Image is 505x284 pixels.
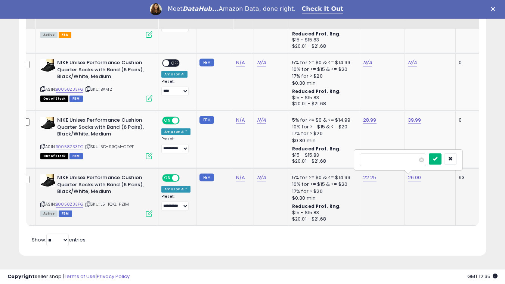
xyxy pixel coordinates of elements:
a: B0058Z33FG [56,201,83,207]
div: Amazon AI * [161,186,190,193]
div: 93 [459,174,482,181]
b: NIKE Unisex Performance Cushion Quarter Socks with Band (6 Pairs), Black/White, Medium [57,174,148,197]
div: $15 - $15.83 [292,95,354,101]
a: N/A [236,116,245,124]
span: Show: entries [32,236,86,243]
span: OFF [179,118,190,124]
img: Profile image for Georgie [150,3,162,15]
div: $15 - $15.83 [292,152,354,159]
div: $20.01 - $21.68 [292,158,354,165]
a: N/A [236,174,245,181]
div: $15 - $15.83 [292,37,354,43]
div: $20.01 - $21.68 [292,101,354,107]
div: ASIN: [40,59,152,101]
span: All listings that are currently out of stock and unavailable for purchase on Amazon [40,153,68,159]
div: Close [491,7,498,11]
small: FBM [199,174,214,181]
a: N/A [257,174,266,181]
span: All listings currently available for purchase on Amazon [40,210,58,217]
b: Reduced Prof. Rng. [292,146,341,152]
span: FBM [69,153,83,159]
small: FBM [199,59,214,66]
div: $20.01 - $21.68 [292,216,354,222]
span: | SKU: 5D-93QM-GDPF [84,144,134,150]
div: 5% for >= $0 & <= $14.99 [292,117,354,124]
b: Reduced Prof. Rng. [292,203,341,209]
div: 17% for > $20 [292,188,354,195]
div: ASIN: [40,117,152,158]
a: 39.99 [408,116,421,124]
div: Meet Amazon Data, done right. [168,5,296,13]
span: All listings currently available for purchase on Amazon [40,32,58,38]
div: Preset: [161,194,190,211]
small: FBM [199,116,214,124]
div: 5% for >= $0 & <= $14.99 [292,59,354,66]
div: 10% for >= $15 & <= $20 [292,181,354,188]
span: ON [163,118,172,124]
a: 26.00 [408,174,421,181]
img: 41RESoH4DaL._SL40_.jpg [40,174,55,187]
div: $15 - $15.83 [292,210,354,216]
a: Privacy Policy [97,273,130,280]
span: ON [163,175,172,181]
div: 10% for >= $15 & <= $20 [292,124,354,130]
span: FBA [59,32,71,38]
a: N/A [257,59,266,66]
b: NIKE Unisex Performance Cushion Quarter Socks with Band (6 Pairs), Black/White, Medium [57,117,148,140]
span: OFF [179,175,190,181]
div: Preset: [161,137,190,153]
div: 17% for > $20 [292,130,354,137]
a: Check It Out [302,5,344,13]
a: N/A [363,59,372,66]
strong: Copyright [7,273,35,280]
div: Amazon AI [161,71,188,78]
a: N/A [257,116,266,124]
a: B0058Z33FG [56,144,83,150]
a: 28.99 [363,116,377,124]
div: $20.01 - $21.68 [292,43,354,50]
span: 2025-09-17 12:35 GMT [467,273,498,280]
i: DataHub... [183,5,219,12]
span: | SKU: L5-TQKL-FZIM [84,201,129,207]
img: 41RESoH4DaL._SL40_.jpg [40,117,55,129]
div: ASIN: [40,174,152,216]
div: 5% for >= $0 & <= $14.99 [292,174,354,181]
div: 0 [459,117,482,124]
div: $0.30 min [292,80,354,87]
span: FBM [59,210,72,217]
img: 41RESoH4DaL._SL40_.jpg [40,59,55,72]
b: NIKE Unisex Performance Cushion Quarter Socks with Band (6 Pairs), Black/White, Medium [57,59,148,82]
a: N/A [236,59,245,66]
a: 22.25 [363,174,377,181]
div: 10% for >= $15 & <= $20 [292,66,354,73]
div: $0.30 min [292,195,354,202]
span: | SKU: BAM2 [84,86,112,92]
div: Amazon AI * [161,128,190,135]
span: FBM [69,96,83,102]
span: All listings that are currently out of stock and unavailable for purchase on Amazon [40,96,68,102]
div: $0.30 min [292,137,354,144]
b: Reduced Prof. Rng. [292,31,341,37]
div: seller snap | | [7,273,130,280]
b: Reduced Prof. Rng. [292,88,341,94]
span: OFF [169,60,181,66]
a: Terms of Use [64,273,96,280]
a: B0058Z33FG [56,86,83,93]
div: 0 [459,59,482,66]
div: 17% for > $20 [292,73,354,79]
div: Preset: [161,79,190,96]
a: N/A [408,59,417,66]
